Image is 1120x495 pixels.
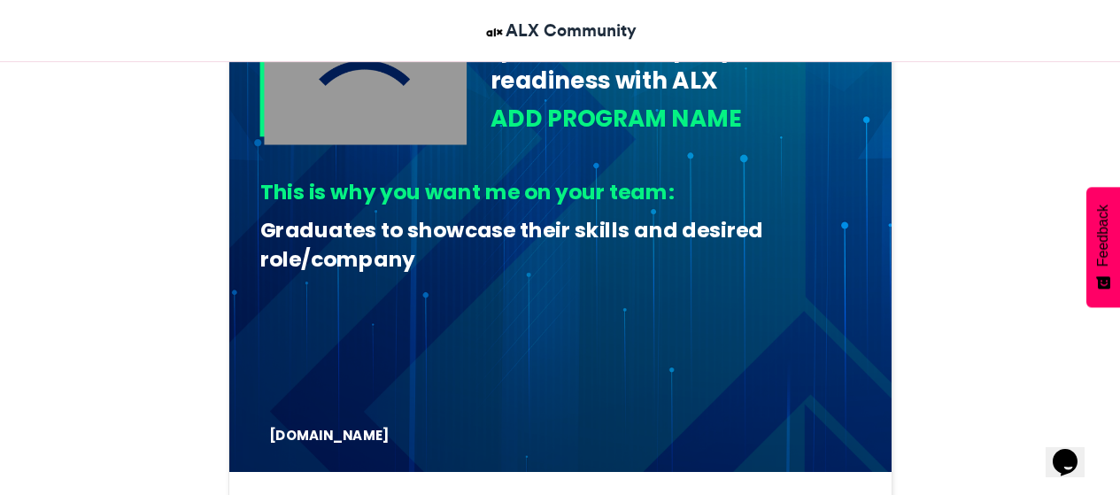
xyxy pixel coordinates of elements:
div: ADD PROGRAM NAME [490,103,864,135]
div: Graduates to showcase their skills and desired role/company [259,216,851,274]
div: I just levelled up my career readiness with ALX [490,32,864,97]
img: ALX Community [483,21,506,43]
a: ALX Community [483,18,637,43]
button: Feedback - Show survey [1086,187,1120,307]
div: [DOMAIN_NAME] [268,427,405,445]
iframe: chat widget [1046,424,1102,477]
div: This is why you want me on your team: [259,178,851,207]
span: Feedback [1095,205,1111,267]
